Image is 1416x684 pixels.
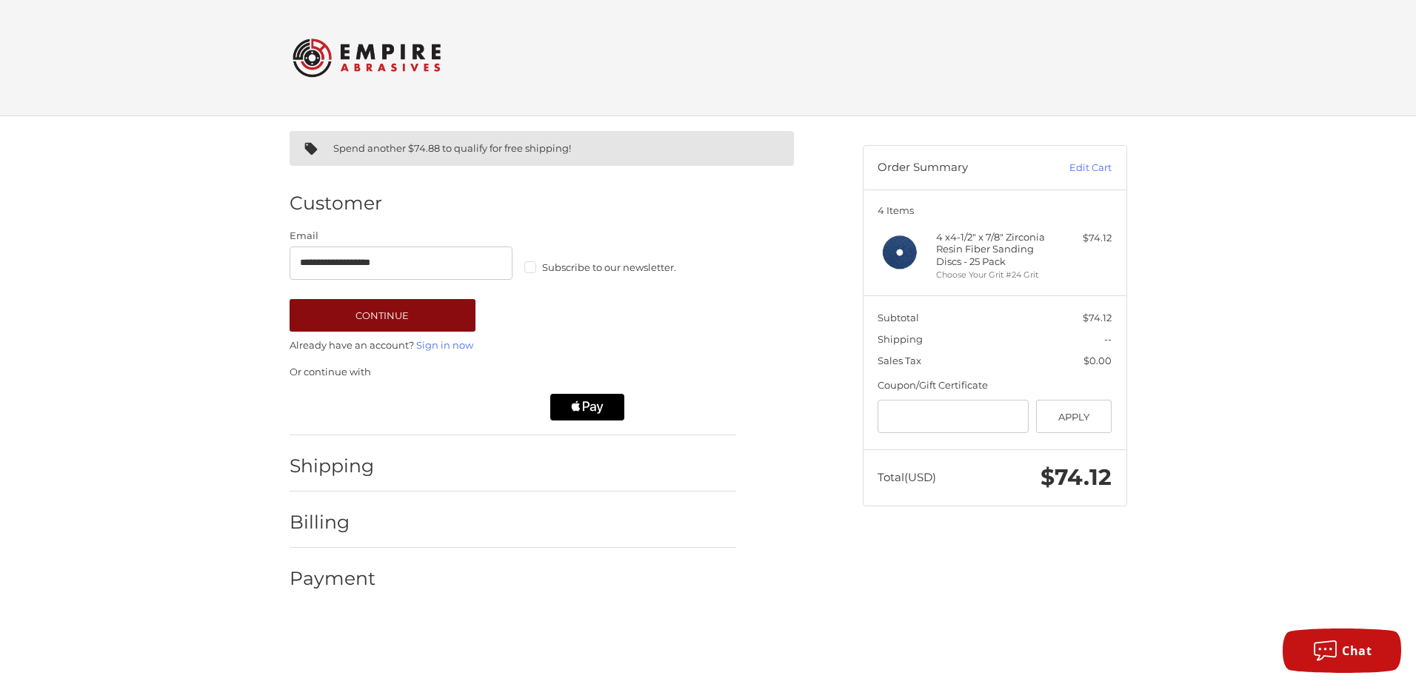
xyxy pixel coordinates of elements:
[542,261,676,273] span: Subscribe to our newsletter.
[333,142,571,154] span: Spend another $74.88 to qualify for free shipping!
[878,312,919,323] span: Subtotal
[290,229,513,244] label: Email
[290,567,376,590] h2: Payment
[878,470,936,484] span: Total (USD)
[416,339,473,351] a: Sign in now
[290,338,736,353] p: Already have an account?
[936,231,1049,267] h4: 4 x 4-1/2" x 7/8" Zirconia Resin Fiber Sanding Discs - 25 Pack
[293,29,441,87] img: Empire Abrasives
[1342,643,1372,659] span: Chat
[1083,312,1112,323] span: $74.12
[418,394,536,420] iframe: PayPal-paylater
[1036,400,1112,433] button: Apply
[290,511,376,534] h2: Billing
[1037,161,1112,175] a: Edit Cart
[878,204,1112,216] h3: 4 Items
[878,400,1029,433] input: Gift Certificate or Coupon Code
[290,455,376,477] h2: Shipping
[1104,333,1112,345] span: --
[1283,628,1401,673] button: Chat
[878,161,1037,175] h3: Order Summary
[878,333,923,345] span: Shipping
[290,299,475,332] button: Continue
[1041,463,1112,491] span: $74.12
[290,365,736,380] p: Or continue with
[878,378,1112,393] div: Coupon/Gift Certificate
[290,192,382,215] h2: Customer
[878,355,921,366] span: Sales Tax
[1083,355,1112,366] span: $0.00
[1053,231,1112,246] div: $74.12
[936,269,1049,281] li: Choose Your Grit #24 Grit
